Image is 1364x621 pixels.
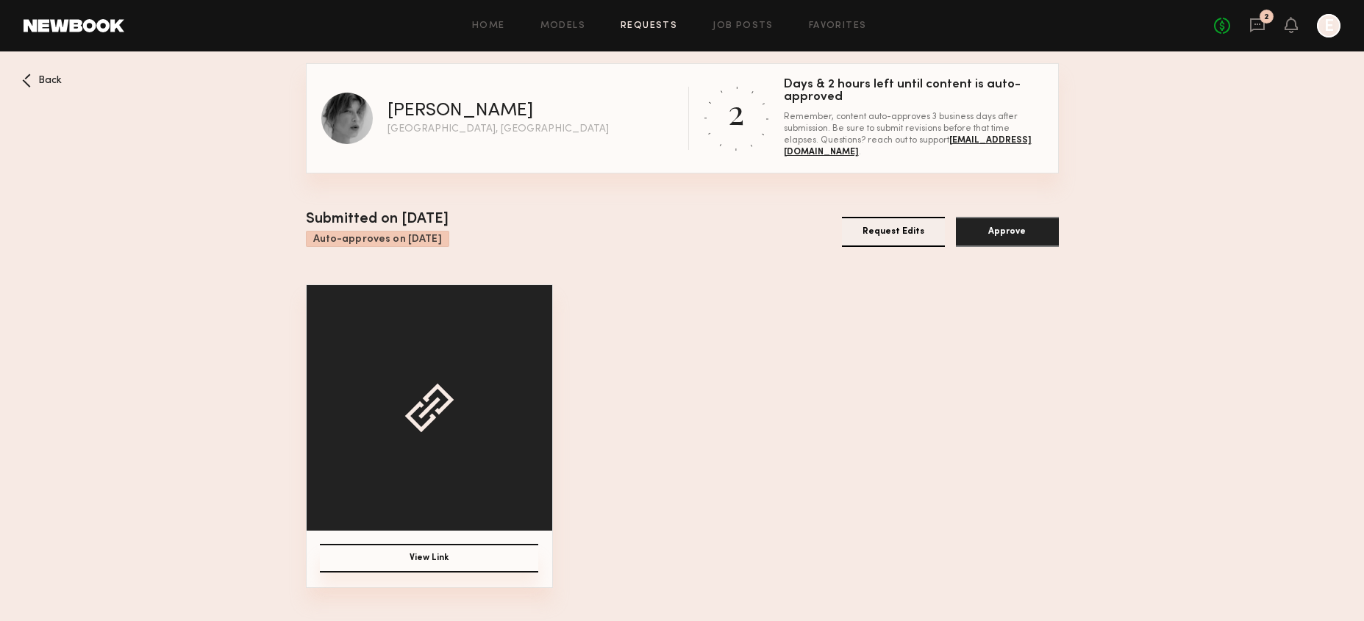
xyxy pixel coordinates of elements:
div: Days & 2 hours left until content is auto-approved [784,79,1043,104]
div: 2 [728,89,744,134]
a: 2 [1249,17,1265,35]
a: Job Posts [713,21,774,31]
a: Models [540,21,585,31]
a: Home [472,21,505,31]
a: E [1317,14,1340,37]
a: Favorites [809,21,867,31]
span: Back [38,76,62,86]
button: Request Edits [842,217,945,247]
img: Brittany H profile picture. [321,93,373,144]
div: 2 [1264,13,1269,21]
button: Approve [956,217,1059,247]
div: [PERSON_NAME] [388,102,533,121]
div: Submitted on [DATE] [306,209,449,231]
div: [GEOGRAPHIC_DATA], [GEOGRAPHIC_DATA] [388,124,609,134]
a: Requests [621,21,677,31]
div: Remember, content auto-approves 3 business days after submission. Be sure to submit revisions bef... [784,111,1043,158]
button: View Link [320,544,538,572]
div: Auto-approves on [DATE] [306,231,449,247]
